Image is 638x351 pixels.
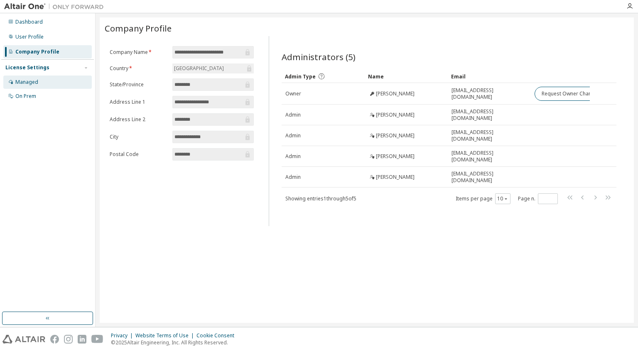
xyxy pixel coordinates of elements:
label: Address Line 1 [110,99,167,105]
img: linkedin.svg [78,335,86,344]
label: Country [110,65,167,72]
div: [GEOGRAPHIC_DATA] [172,63,254,73]
span: [EMAIL_ADDRESS][DOMAIN_NAME] [452,129,527,142]
button: Request Owner Change [535,87,605,101]
span: [EMAIL_ADDRESS][DOMAIN_NAME] [452,150,527,163]
div: [GEOGRAPHIC_DATA] [173,64,225,73]
img: facebook.svg [50,335,59,344]
span: Page n. [518,193,558,204]
div: Company Profile [15,49,59,55]
img: altair_logo.svg [2,335,45,344]
img: instagram.svg [64,335,73,344]
span: Items per page [456,193,510,204]
span: Showing entries 1 through 5 of 5 [285,195,356,202]
div: Name [368,70,444,83]
div: Cookie Consent [196,332,239,339]
span: Company Profile [105,22,172,34]
span: [PERSON_NAME] [376,112,415,118]
span: Owner [285,90,301,97]
span: [PERSON_NAME] [376,90,415,97]
p: © 2025 Altair Engineering, Inc. All Rights Reserved. [111,339,239,346]
img: youtube.svg [91,335,103,344]
span: [PERSON_NAME] [376,174,415,180]
span: [PERSON_NAME] [376,153,415,160]
div: Website Terms of Use [135,332,196,339]
label: State/Province [110,81,167,88]
label: City [110,134,167,140]
img: Altair One [4,2,108,11]
span: [PERSON_NAME] [376,132,415,139]
span: Admin [285,174,301,180]
label: Address Line 2 [110,116,167,123]
div: On Prem [15,93,36,100]
span: [EMAIL_ADDRESS][DOMAIN_NAME] [452,108,527,122]
span: Admin Type [285,73,316,80]
span: Admin [285,132,301,139]
div: Email [451,70,528,83]
div: Dashboard [15,19,43,25]
span: [EMAIL_ADDRESS][DOMAIN_NAME] [452,171,527,184]
div: User Profile [15,34,44,40]
div: Managed [15,79,38,85]
label: Company Name [110,49,167,56]
span: Admin [285,153,301,160]
div: License Settings [5,64,49,71]
label: Postal Code [110,151,167,158]
span: Admin [285,112,301,118]
span: [EMAIL_ADDRESS][DOMAIN_NAME] [452,87,527,100]
span: Administrators (5) [282,51,356,63]
div: Privacy [111,332,135,339]
button: 10 [497,195,508,202]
